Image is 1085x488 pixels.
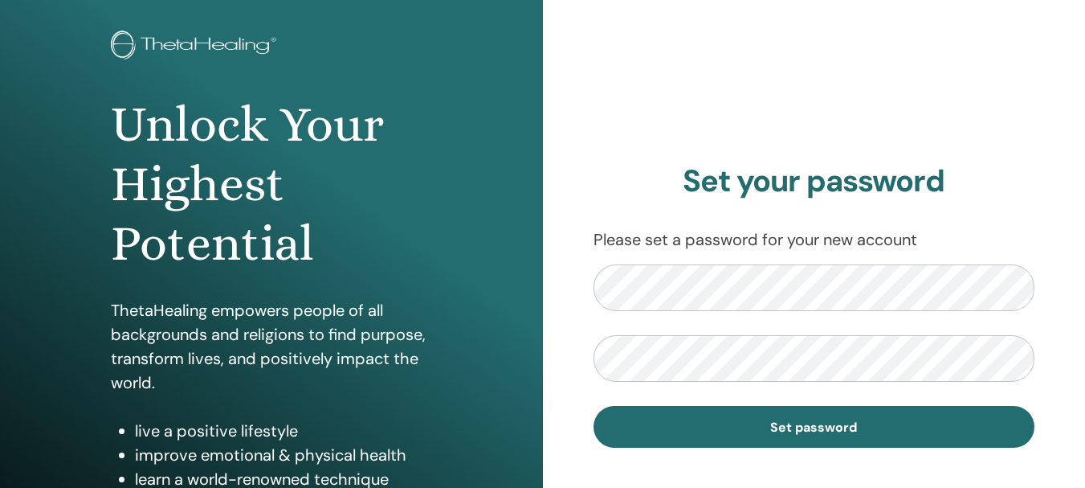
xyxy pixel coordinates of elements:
h1: Unlock Your Highest Potential [111,95,432,274]
li: improve emotional & physical health [135,443,432,467]
p: Please set a password for your new account [593,228,1035,252]
span: Set password [770,419,857,436]
li: live a positive lifestyle [135,419,432,443]
h2: Set your password [593,163,1035,200]
p: ThetaHealing empowers people of all backgrounds and religions to find purpose, transform lives, a... [111,298,432,395]
button: Set password [593,406,1035,448]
